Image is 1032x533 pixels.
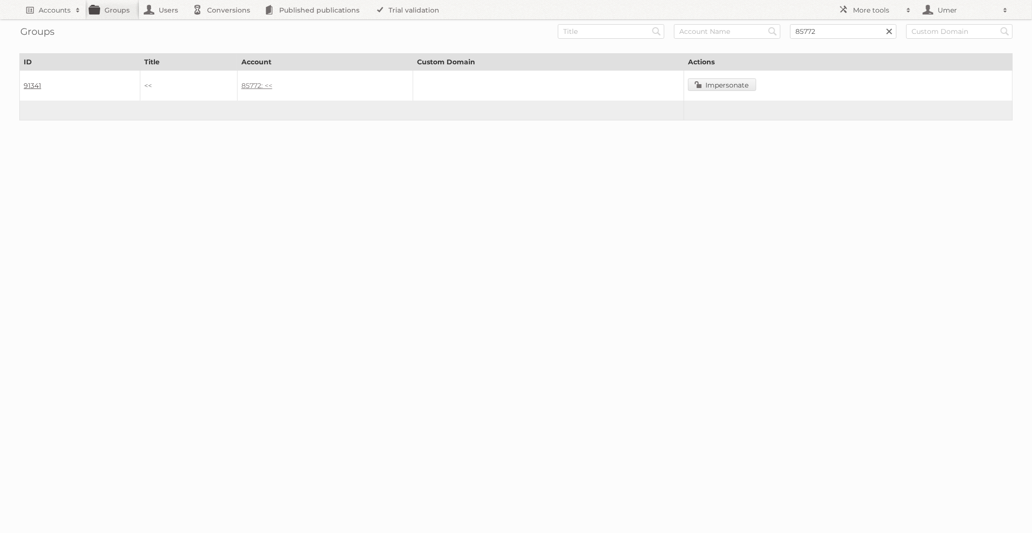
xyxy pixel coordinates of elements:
input: Account Name [674,24,780,39]
th: Actions [684,54,1013,71]
input: Account ID [790,24,897,39]
input: Custom Domain [906,24,1013,39]
th: Title [140,54,237,71]
input: Search [765,24,780,39]
a: 91341 [24,81,41,90]
h2: Accounts [39,5,71,15]
th: Account [237,54,413,71]
th: ID [20,54,140,71]
h2: More tools [853,5,901,15]
input: Search [998,24,1012,39]
a: Impersonate [688,78,756,91]
td: << [140,71,237,101]
a: 85772: << [241,81,272,90]
th: Custom Domain [413,54,684,71]
h2: Umer [935,5,998,15]
input: Title [558,24,664,39]
input: Search [649,24,664,39]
